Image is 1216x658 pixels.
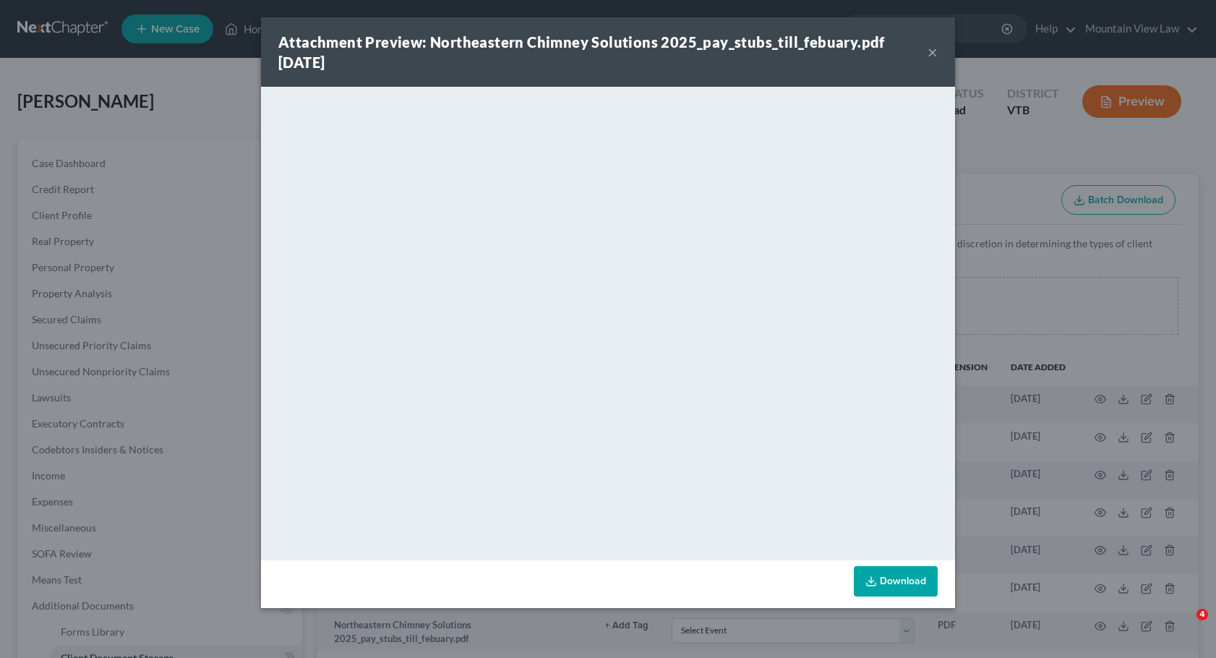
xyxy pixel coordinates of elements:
span: 4 [1196,609,1208,620]
a: Download [854,566,938,597]
iframe: Intercom live chat [1167,609,1202,644]
button: × [928,43,938,61]
iframe: <object ng-attr-data='[URL][DOMAIN_NAME]' type='application/pdf' width='100%' height='650px'></ob... [261,87,955,557]
strong: Attachment Preview: Northeastern Chimney Solutions 2025_pay_stubs_till_febuary.pdf [DATE] [278,33,885,71]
